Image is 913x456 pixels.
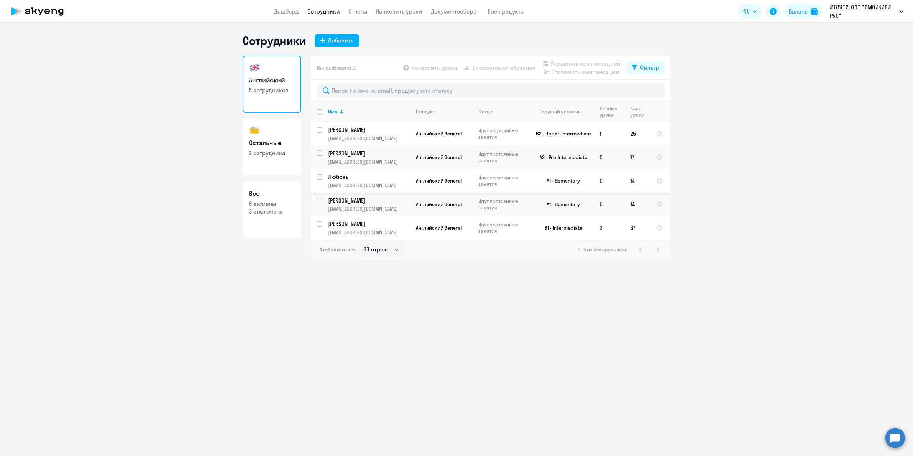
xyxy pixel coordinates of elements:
div: Продукт [416,108,435,115]
h3: Все [249,189,295,198]
p: 2 сотрудника [249,149,295,157]
a: Все6 активны3 отключено [243,181,301,238]
div: Текущий уровень [540,108,581,115]
a: Начислить уроки [376,8,422,15]
span: Английский General [416,225,462,231]
td: 25 [624,122,651,145]
button: RU [738,4,762,19]
a: [PERSON_NAME] [328,220,410,228]
h3: Английский [249,76,295,85]
p: [PERSON_NAME] [328,126,409,134]
a: Отчеты [348,8,367,15]
a: [PERSON_NAME] [328,149,410,157]
h1: Сотрудники [243,34,306,48]
a: [PERSON_NAME] [328,126,410,134]
a: Сотрудники [307,8,340,15]
span: Вы выбрали: 0 [317,63,356,72]
a: Остальные2 сотрудника [243,118,301,175]
td: A2 - Pre-Intermediate [527,145,594,169]
p: [PERSON_NAME] [328,220,409,228]
td: 37 [624,216,651,240]
span: Английский General [416,154,462,160]
button: #178102, ООО "ОМОИКИРИ РУС" [826,3,907,20]
div: Статус [478,108,494,115]
td: A1 - Elementary [527,169,594,193]
p: 6 активны [249,200,295,207]
button: Добавить [315,34,359,47]
p: [EMAIL_ADDRESS][DOMAIN_NAME] [328,206,410,212]
a: [PERSON_NAME] [328,196,410,204]
button: Балансbalance [785,4,822,19]
img: balance [811,8,818,15]
p: [EMAIL_ADDRESS][DOMAIN_NAME] [328,159,410,165]
p: [EMAIL_ADDRESS][DOMAIN_NAME] [328,182,410,189]
button: Фильтр [626,61,665,74]
p: [EMAIL_ADDRESS][DOMAIN_NAME] [328,229,410,236]
p: [PERSON_NAME] [328,149,409,157]
div: Статус [478,108,527,115]
div: Корп. уроки [630,105,650,118]
td: 14 [624,193,651,216]
p: 3 отключено [249,207,295,215]
p: 5 сотрудников [249,86,295,94]
input: Поиск по имени, email, продукту или статусу [317,83,665,98]
div: Добавить [328,36,353,45]
p: [EMAIL_ADDRESS][DOMAIN_NAME] [328,135,410,142]
p: Идут постоянные занятия [478,127,527,140]
p: Идут постоянные занятия [478,198,527,211]
td: 1 [594,122,624,145]
td: 0 [594,169,624,193]
span: 1 - 5 из 5 сотрудников [578,246,628,253]
a: Дашборд [274,8,299,15]
span: Отображать по: [320,246,356,253]
div: Личные уроки [600,105,618,118]
img: others [249,125,260,136]
span: Английский General [416,201,462,207]
div: Текущий уровень [533,108,593,115]
p: [PERSON_NAME] [328,196,409,204]
a: Все продукты [488,8,525,15]
a: Любовь [328,173,410,181]
a: Документооборот [431,8,479,15]
p: Идут постоянные занятия [478,151,527,164]
div: Корп. уроки [630,105,644,118]
td: 0 [594,193,624,216]
img: english [249,62,260,73]
span: Английский General [416,130,462,137]
td: 14 [624,169,651,193]
td: B2 - Upper-Intermediate [527,122,594,145]
td: 2 [594,216,624,240]
td: 17 [624,145,651,169]
td: B1 - Intermediate [527,216,594,240]
div: Продукт [416,108,472,115]
div: Личные уроки [600,105,624,118]
div: Фильтр [640,63,659,72]
h3: Остальные [249,138,295,148]
a: Английский5 сотрудников [243,56,301,113]
p: Любовь [328,173,409,181]
td: A1 - Elementary [527,193,594,216]
p: Идут постоянные занятия [478,221,527,234]
td: 0 [594,145,624,169]
div: Имя [328,108,410,115]
p: Идут постоянные занятия [478,174,527,187]
p: #178102, ООО "ОМОИКИРИ РУС" [830,3,896,20]
div: Баланс [789,7,808,16]
span: RU [743,7,750,16]
div: Имя [328,108,337,115]
span: Английский General [416,178,462,184]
